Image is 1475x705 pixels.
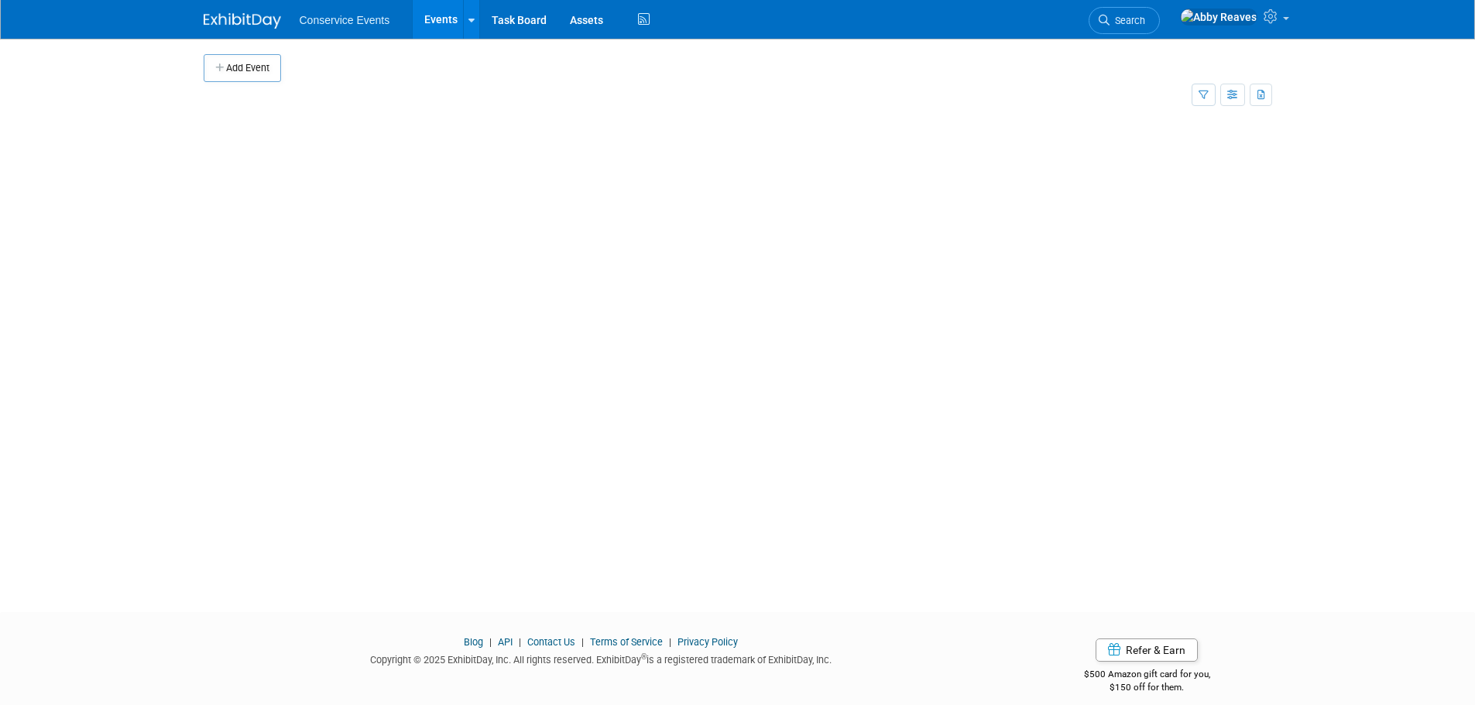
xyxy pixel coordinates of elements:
[1022,658,1272,693] div: $500 Amazon gift card for you,
[578,636,588,648] span: |
[515,636,525,648] span: |
[204,13,281,29] img: ExhibitDay
[300,14,390,26] span: Conservice Events
[204,649,1000,667] div: Copyright © 2025 ExhibitDay, Inc. All rights reserved. ExhibitDay is a registered trademark of Ex...
[1180,9,1257,26] img: Abby Reaves
[1089,7,1160,34] a: Search
[590,636,663,648] a: Terms of Service
[485,636,496,648] span: |
[1110,15,1145,26] span: Search
[527,636,575,648] a: Contact Us
[677,636,738,648] a: Privacy Policy
[204,54,281,82] button: Add Event
[498,636,513,648] a: API
[665,636,675,648] span: |
[1022,681,1272,694] div: $150 off for them.
[641,652,647,661] sup: ®
[464,636,483,648] a: Blog
[1096,638,1198,662] a: Refer & Earn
